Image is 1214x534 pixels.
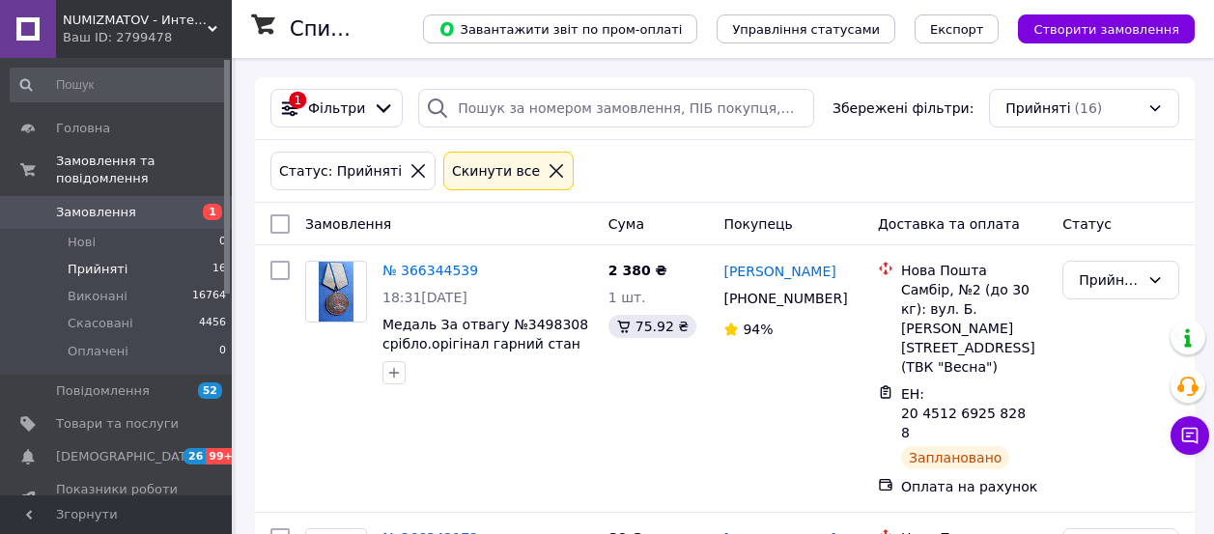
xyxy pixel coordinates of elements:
div: Ваш ID: 2799478 [63,29,232,46]
div: Самбір, №2 (до 30 кг): вул. Б. [PERSON_NAME][STREET_ADDRESS] (ТВК "Весна") [901,280,1047,377]
span: Замовлення [56,204,136,221]
span: ЕН: 20 4512 6925 8288 [901,386,1026,440]
a: Створити замовлення [999,20,1195,36]
div: 75.92 ₴ [608,315,696,338]
span: 16 [212,261,226,278]
a: [PERSON_NAME] [723,262,835,281]
span: [PHONE_NUMBER] [723,291,847,306]
button: Чат з покупцем [1171,416,1209,455]
img: Фото товару [319,262,353,322]
span: Замовлення [305,216,391,232]
span: Оплачені [68,343,128,360]
span: Головна [56,120,110,137]
div: Cкинути все [448,160,544,182]
span: Прийняті [1005,98,1070,118]
span: Cума [608,216,644,232]
span: 1 шт. [608,290,646,305]
span: 52 [198,382,222,399]
span: Доставка та оплата [878,216,1020,232]
span: Експорт [930,22,984,37]
div: Нова Пошта [901,261,1047,280]
span: Збережені фільтри: [833,98,974,118]
span: 26 [184,448,206,464]
span: Покупець [723,216,792,232]
button: Експорт [915,14,1000,43]
div: Заплановано [901,446,1010,469]
span: Статус [1062,216,1112,232]
span: Прийняті [68,261,127,278]
span: 94% [743,322,773,337]
span: Нові [68,234,96,251]
button: Завантажити звіт по пром-оплаті [423,14,697,43]
div: Статус: Прийняті [275,160,406,182]
span: 18:31[DATE] [382,290,467,305]
span: Скасовані [68,315,133,332]
span: Фільтри [308,98,365,118]
span: 0 [219,343,226,360]
span: 0 [219,234,226,251]
span: Управління статусами [732,22,880,37]
span: 2 380 ₴ [608,263,667,278]
button: Створити замовлення [1018,14,1195,43]
span: Виконані [68,288,127,305]
div: Оплата на рахунок [901,477,1047,496]
span: [DEMOGRAPHIC_DATA] [56,448,199,465]
input: Пошук за номером замовлення, ПІБ покупця, номером телефону, Email, номером накладної [418,89,813,127]
span: NUMIZMATOV - Интернет-магазин для коллекционеров [63,12,208,29]
span: Повідомлення [56,382,150,400]
a: № 366344539 [382,263,478,278]
span: Замовлення та повідомлення [56,153,232,187]
button: Управління статусами [717,14,895,43]
span: Створити замовлення [1033,22,1179,37]
span: 99+ [206,448,238,464]
span: Завантажити звіт по пром-оплаті [438,20,682,38]
a: Медаль За отвагу №3498308 срібло.орігінал гарний стан №518 [382,317,588,371]
span: Товари та послуги [56,415,179,433]
span: 1 [203,204,222,220]
a: Фото товару [305,261,367,323]
input: Пошук [10,68,228,102]
h1: Список замовлень [290,17,486,41]
div: Прийнято [1079,269,1140,291]
span: (16) [1075,100,1103,116]
span: 4456 [199,315,226,332]
span: Показники роботи компанії [56,481,179,516]
span: 16764 [192,288,226,305]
